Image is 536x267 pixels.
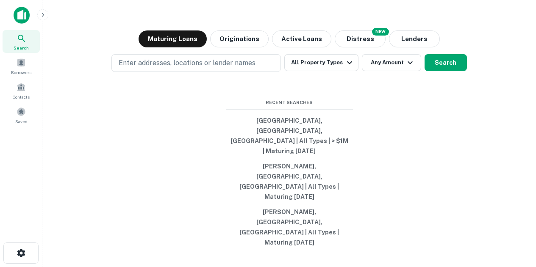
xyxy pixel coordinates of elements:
[226,99,353,106] span: Recent Searches
[14,44,29,51] span: Search
[111,54,281,72] button: Enter addresses, locations or lender names
[3,55,40,77] a: Borrowers
[210,30,269,47] button: Originations
[3,104,40,127] a: Saved
[14,7,30,24] img: capitalize-icon.png
[335,30,386,47] button: Search distressed loans with lien and other non-mortgage details.
[425,54,467,71] button: Search
[226,113,353,159] button: [GEOGRAPHIC_DATA], [GEOGRAPHIC_DATA], [GEOGRAPHIC_DATA] | All Types | > $1M | Maturing [DATE]
[119,58,256,68] p: Enter addresses, locations or lender names
[3,30,40,53] a: Search
[372,28,389,36] div: NEW
[11,69,31,76] span: Borrowers
[226,159,353,204] button: [PERSON_NAME], [GEOGRAPHIC_DATA], [GEOGRAPHIC_DATA] | All Types | Maturing [DATE]
[389,30,440,47] button: Lenders
[15,118,28,125] span: Saved
[284,54,358,71] button: All Property Types
[139,30,207,47] button: Maturing Loans
[272,30,331,47] button: Active Loans
[362,54,421,71] button: Any Amount
[226,204,353,250] button: [PERSON_NAME], [GEOGRAPHIC_DATA], [GEOGRAPHIC_DATA] | All Types | Maturing [DATE]
[3,79,40,102] a: Contacts
[13,94,30,100] span: Contacts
